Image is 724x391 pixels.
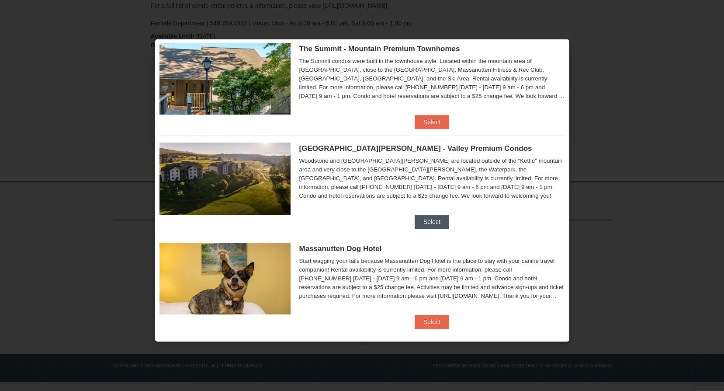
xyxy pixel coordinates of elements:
[159,243,291,314] img: 27428181-5-81c892a3.jpg
[415,215,449,229] button: Select
[299,157,565,200] div: Woodstone and [GEOGRAPHIC_DATA][PERSON_NAME] are located outside of the "Kettle" mountain area an...
[299,244,382,253] span: Massanutten Dog Hotel
[159,143,291,214] img: 19219041-4-ec11c166.jpg
[299,144,532,153] span: [GEOGRAPHIC_DATA][PERSON_NAME] - Valley Premium Condos
[299,45,460,53] span: The Summit - Mountain Premium Townhomes
[415,315,449,329] button: Select
[299,57,565,101] div: The Summit condos were built in the townhouse style. Located within the mountain area of [GEOGRAP...
[159,43,291,115] img: 19219034-1-0eee7e00.jpg
[415,115,449,129] button: Select
[299,257,565,300] div: Start wagging your tails because Massanutten Dog Hotel is the place to stay with your canine trav...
